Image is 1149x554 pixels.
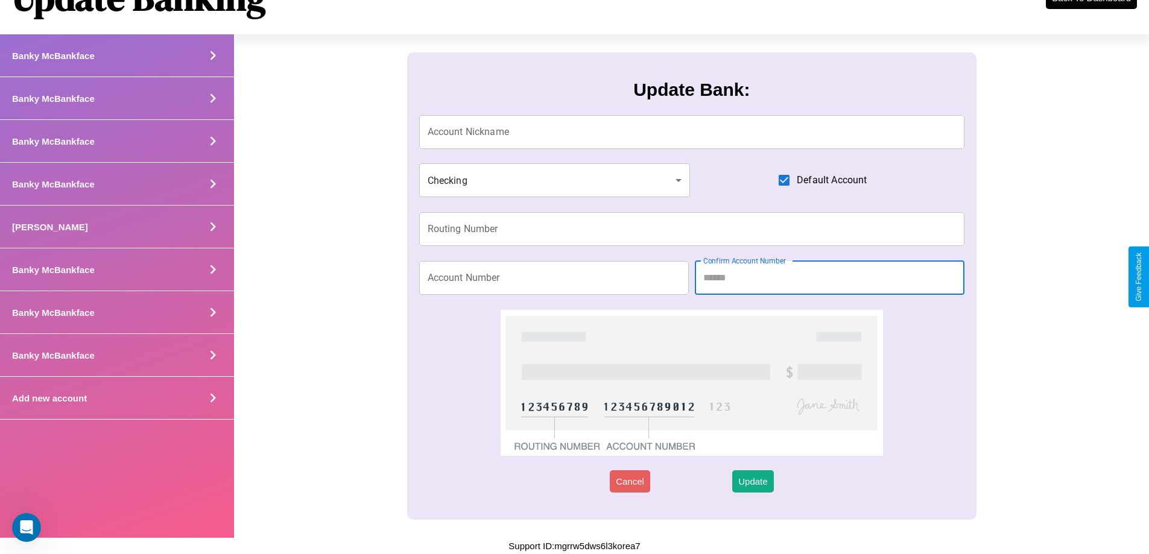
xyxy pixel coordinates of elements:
label: Confirm Account Number [703,256,786,266]
button: Cancel [610,470,650,493]
button: Update [732,470,773,493]
p: Support ID: mgrrw5dws6l3korea7 [508,538,640,554]
h4: Banky McBankface [12,350,95,360]
h4: Banky McBankface [12,265,95,275]
h3: Update Bank: [633,80,750,100]
h4: Banky McBankface [12,179,95,189]
h4: [PERSON_NAME] [12,222,88,232]
img: check [501,310,882,456]
iframe: Intercom live chat [12,513,41,542]
div: Checking [419,163,691,197]
h4: Add new account [12,393,87,403]
span: Default Account [797,173,867,187]
h4: Banky McBankface [12,136,95,146]
h4: Banky McBankface [12,93,95,104]
h4: Banky McBankface [12,51,95,61]
h4: Banky McBankface [12,307,95,318]
div: Give Feedback [1135,253,1143,301]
